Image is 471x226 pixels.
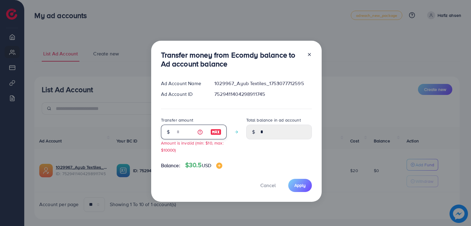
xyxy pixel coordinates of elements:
span: Cancel [260,182,276,189]
span: USD [202,162,211,169]
img: image [210,128,221,136]
div: 1029967_Ayub Textiles_1753077712595 [209,80,316,87]
h3: Transfer money from Ecomdy balance to Ad account balance [161,51,302,68]
span: Apply [294,182,306,188]
label: Total balance in ad account [246,117,301,123]
div: 7529411404298911745 [209,91,316,98]
button: Apply [288,179,312,192]
span: Balance: [161,162,180,169]
div: Ad Account Name [156,80,210,87]
label: Transfer amount [161,117,193,123]
div: Ad Account ID [156,91,210,98]
small: Amount is invalid (min: $10, max: $10000) [161,140,224,153]
button: Cancel [253,179,283,192]
img: image [216,163,222,169]
h4: $30.5 [185,161,222,169]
